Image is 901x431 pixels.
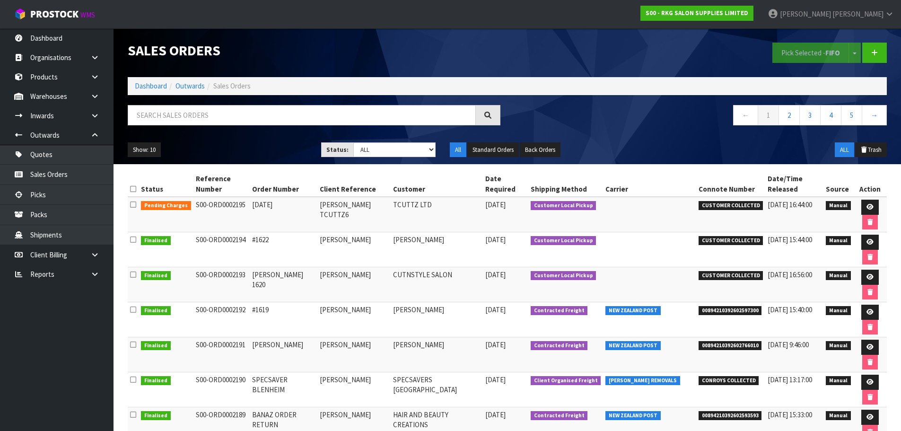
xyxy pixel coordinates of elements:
span: [DATE] 16:56:00 [768,270,812,279]
span: [DATE] [485,340,506,349]
span: Customer Local Pickup [531,271,596,281]
a: Dashboard [135,81,167,90]
th: Customer [391,171,483,197]
span: [DATE] [485,410,506,419]
strong: FIFO [825,48,840,57]
a: ← [733,105,758,125]
span: [DATE] 13:17:00 [768,375,812,384]
span: [DATE] [485,305,506,314]
span: CONROYS COLLECTED [699,376,759,386]
span: Contracted Freight [531,411,588,421]
span: 00894210392602766010 [699,341,762,351]
a: Outwards [175,81,205,90]
td: S00-ORD0002193 [193,267,250,302]
td: #1619 [250,302,318,337]
span: Finalised [141,341,171,351]
span: ProStock [30,8,79,20]
strong: Status: [326,146,349,154]
td: [PERSON_NAME] [317,267,391,302]
button: Trash [855,142,887,158]
a: 4 [820,105,841,125]
span: CUSTOMER COLLECTED [699,271,763,281]
span: [DATE] 15:40:00 [768,305,812,314]
a: 5 [841,105,862,125]
th: Carrier [603,171,696,197]
th: Date/Time Released [765,171,823,197]
span: [DATE] 16:44:00 [768,200,812,209]
th: Connote Number [696,171,766,197]
td: [PERSON_NAME] TCUTTZ6 [317,197,391,232]
a: S00 - RKG SALON SUPPLIES LIMITED [640,6,753,21]
span: Finalised [141,376,171,386]
a: → [862,105,887,125]
span: [PERSON_NAME] [780,9,831,18]
th: Client Reference [317,171,391,197]
td: [PERSON_NAME] [317,232,391,267]
button: Show: 10 [128,142,161,158]
a: 2 [779,105,800,125]
h1: Sales Orders [128,43,500,58]
span: Contracted Freight [531,341,588,351]
span: Manual [826,306,851,316]
span: [DATE] 15:44:00 [768,235,812,244]
a: 3 [799,105,821,125]
td: [PERSON_NAME] [317,337,391,372]
span: Finalised [141,411,171,421]
span: NEW ZEALAND POST [605,341,661,351]
span: [PERSON_NAME] REMOVALS [605,376,680,386]
button: Back Orders [520,142,560,158]
span: [DATE] 15:33:00 [768,410,812,419]
span: 00894210392602593593 [699,411,762,421]
span: Manual [826,376,851,386]
th: Source [823,171,853,197]
td: SPECSAVERS [GEOGRAPHIC_DATA] [391,372,483,407]
td: [PERSON_NAME] [391,232,483,267]
td: [PERSON_NAME] [317,372,391,407]
span: [DATE] [485,235,506,244]
td: [DATE] [250,197,318,232]
span: [DATE] [485,270,506,279]
button: ALL [835,142,854,158]
td: S00-ORD0002192 [193,302,250,337]
input: Search sales orders [128,105,476,125]
th: Date Required [483,171,528,197]
td: S00-ORD0002190 [193,372,250,407]
button: All [450,142,466,158]
td: [PERSON_NAME] 1620 [250,267,318,302]
span: Finalised [141,306,171,316]
th: Status [139,171,193,197]
td: S00-ORD0002195 [193,197,250,232]
span: Manual [826,201,851,211]
span: Contracted Freight [531,306,588,316]
span: Manual [826,236,851,246]
span: [DATE] [485,375,506,384]
td: SPECSAVER BLENHEIM [250,372,318,407]
span: Customer Local Pickup [531,236,596,246]
span: Manual [826,341,851,351]
td: #1622 [250,232,318,267]
th: Shipping Method [528,171,604,197]
td: CUTNSTYLE SALON [391,267,483,302]
span: Manual [826,411,851,421]
span: CUSTOMER COLLECTED [699,236,763,246]
strong: S00 - RKG SALON SUPPLIES LIMITED [646,9,748,17]
span: NEW ZEALAND POST [605,306,661,316]
span: Sales Orders [213,81,251,90]
span: NEW ZEALAND POST [605,411,661,421]
th: Action [853,171,887,197]
span: CUSTOMER COLLECTED [699,201,763,211]
img: cube-alt.png [14,8,26,20]
span: [PERSON_NAME] [832,9,884,18]
td: S00-ORD0002194 [193,232,250,267]
td: TCUTTZ LTD [391,197,483,232]
span: 00894210392602597300 [699,306,762,316]
td: [PERSON_NAME] [317,302,391,337]
span: Finalised [141,236,171,246]
span: Client Organised Freight [531,376,601,386]
button: Standard Orders [467,142,519,158]
a: 1 [758,105,779,125]
nav: Page navigation [515,105,887,128]
span: [DATE] [485,200,506,209]
button: Pick Selected -FIFO [772,43,849,63]
th: Order Number [250,171,318,197]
